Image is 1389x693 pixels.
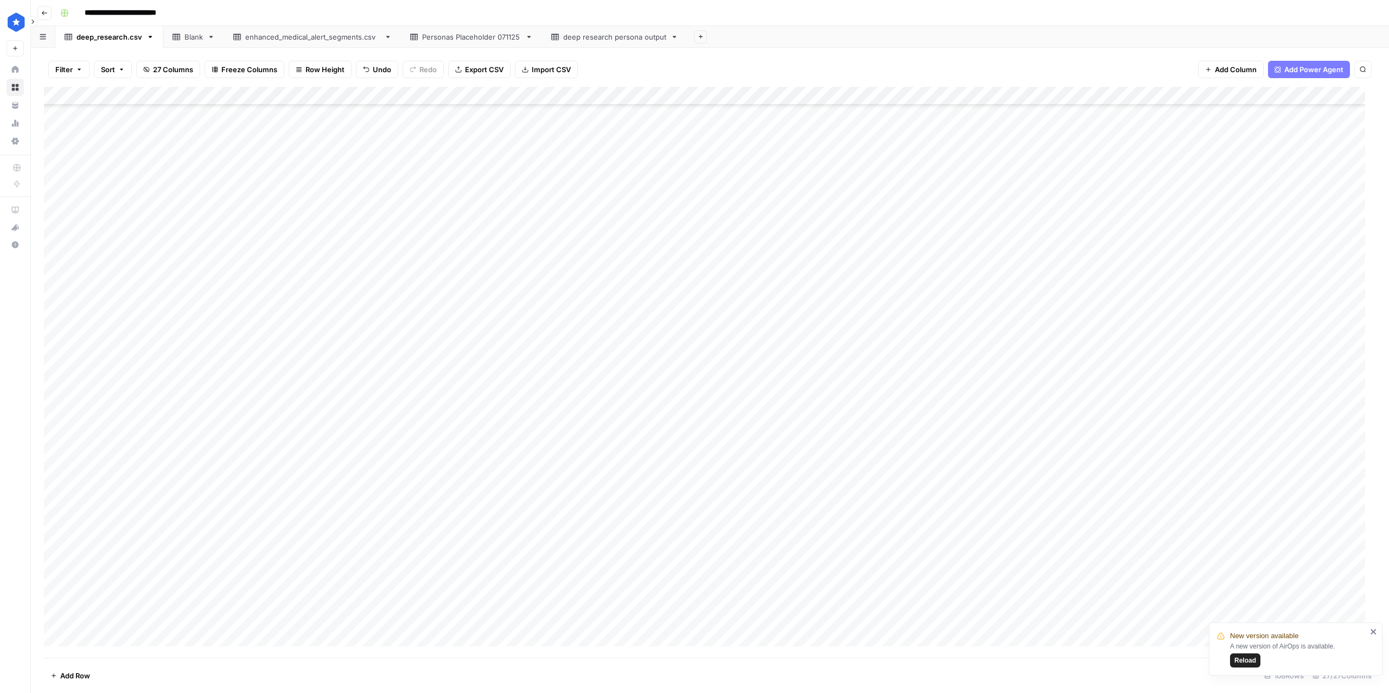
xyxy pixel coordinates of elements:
span: Redo [419,64,437,75]
div: Personas Placeholder 071125 [422,31,521,42]
button: Help + Support [7,236,24,253]
button: Undo [356,61,398,78]
span: Undo [373,64,391,75]
button: Reload [1230,653,1260,667]
a: Blank [163,26,224,48]
button: 27 Columns [136,61,200,78]
button: Import CSV [515,61,578,78]
div: deep research persona output [563,31,666,42]
button: Add Power Agent [1268,61,1350,78]
img: ConsumerAffairs Logo [7,12,26,32]
button: Add Row [44,667,97,684]
a: deep_research.csv [55,26,163,48]
a: Settings [7,132,24,150]
button: Sort [94,61,132,78]
div: deep_research.csv [77,31,142,42]
button: Redo [403,61,444,78]
button: Export CSV [448,61,511,78]
button: close [1370,627,1378,636]
span: Add Power Agent [1284,64,1343,75]
div: A new version of AirOps is available. [1230,641,1367,667]
span: Freeze Columns [221,64,277,75]
a: deep research persona output [542,26,687,48]
div: What's new? [7,219,23,236]
button: Workspace: ConsumerAffairs [7,9,24,36]
div: Blank [184,31,203,42]
span: New version available [1230,631,1298,641]
a: Usage [7,115,24,132]
span: Sort [101,64,115,75]
button: What's new? [7,219,24,236]
div: 108 Rows [1260,667,1308,684]
a: Home [7,61,24,78]
span: Import CSV [532,64,571,75]
a: Browse [7,79,24,96]
span: Export CSV [465,64,504,75]
span: Add Row [60,670,90,681]
a: Personas Placeholder 071125 [401,26,542,48]
button: Freeze Columns [205,61,284,78]
span: Filter [55,64,73,75]
span: Reload [1234,656,1256,665]
a: Your Data [7,97,24,114]
div: 27/27 Columns [1308,667,1376,684]
span: Row Height [305,64,345,75]
a: AirOps Academy [7,201,24,219]
a: enhanced_medical_alert_segments.csv [224,26,401,48]
button: Filter [48,61,90,78]
button: Add Column [1198,61,1264,78]
span: Add Column [1215,64,1257,75]
button: Row Height [289,61,352,78]
div: enhanced_medical_alert_segments.csv [245,31,380,42]
span: 27 Columns [153,64,193,75]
